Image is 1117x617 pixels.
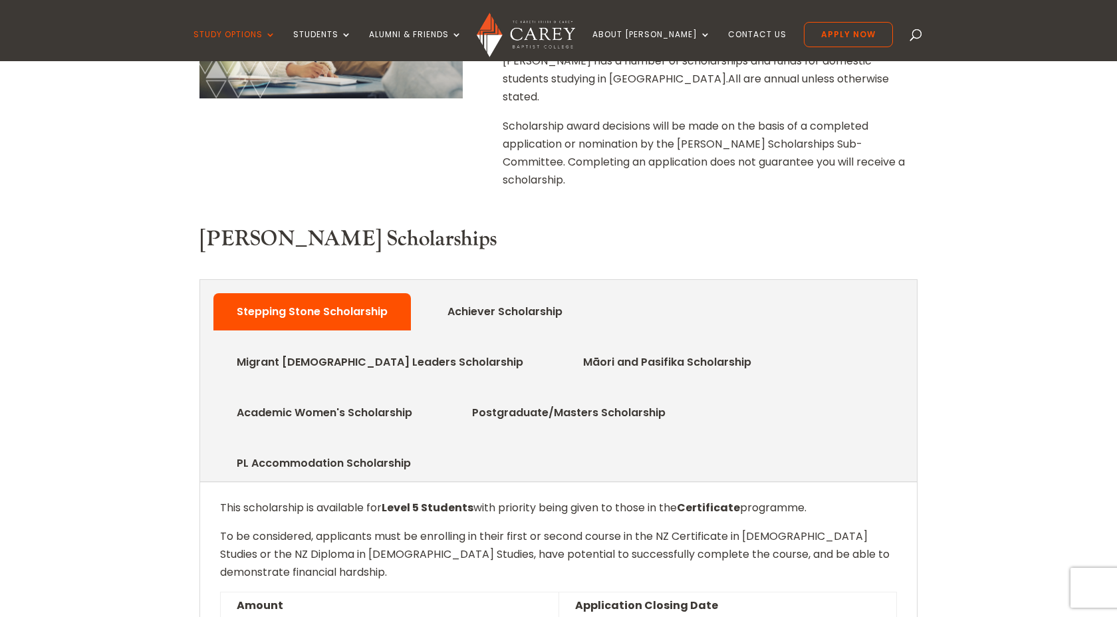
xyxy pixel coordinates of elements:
[237,598,283,613] strong: Amount
[575,598,718,613] strong: Application Closing Date
[428,299,582,325] a: Achiever Scholarship
[217,299,408,325] a: Stepping Stone Scholarship
[217,450,431,477] a: PL Accommodation Scholarship
[677,500,740,515] b: Certificate
[193,30,276,61] a: Study Options
[615,53,680,68] span: a number of
[503,52,918,117] p: All are annual unless otherwise stated.
[592,30,711,61] a: About [PERSON_NAME]
[220,527,897,592] p: To be considered, applicants must be enrolling in their first or second course in the NZ Certific...
[503,53,615,68] span: [PERSON_NAME] has
[477,13,574,57] img: Carey Baptist College
[728,30,787,61] a: Contact Us
[199,227,918,259] h3: [PERSON_NAME] Scholarships
[220,499,897,527] p: This scholarship is available for with priority being given to those in the programme.
[369,30,462,61] a: Alumni & Friends
[804,22,893,47] a: Apply Now
[452,400,685,426] a: Postgraduate/Masters Scholarship
[293,30,352,61] a: Students
[563,349,771,376] a: Māori and Pasifika Scholarship
[382,500,473,515] b: Level 5 Students
[217,400,432,426] a: Academic Women's Scholarship
[503,117,918,189] p: Scholarship award decisions will be made on the basis of a completed application or nomination by...
[217,349,543,376] a: Migrant [DEMOGRAPHIC_DATA] Leaders Scholarship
